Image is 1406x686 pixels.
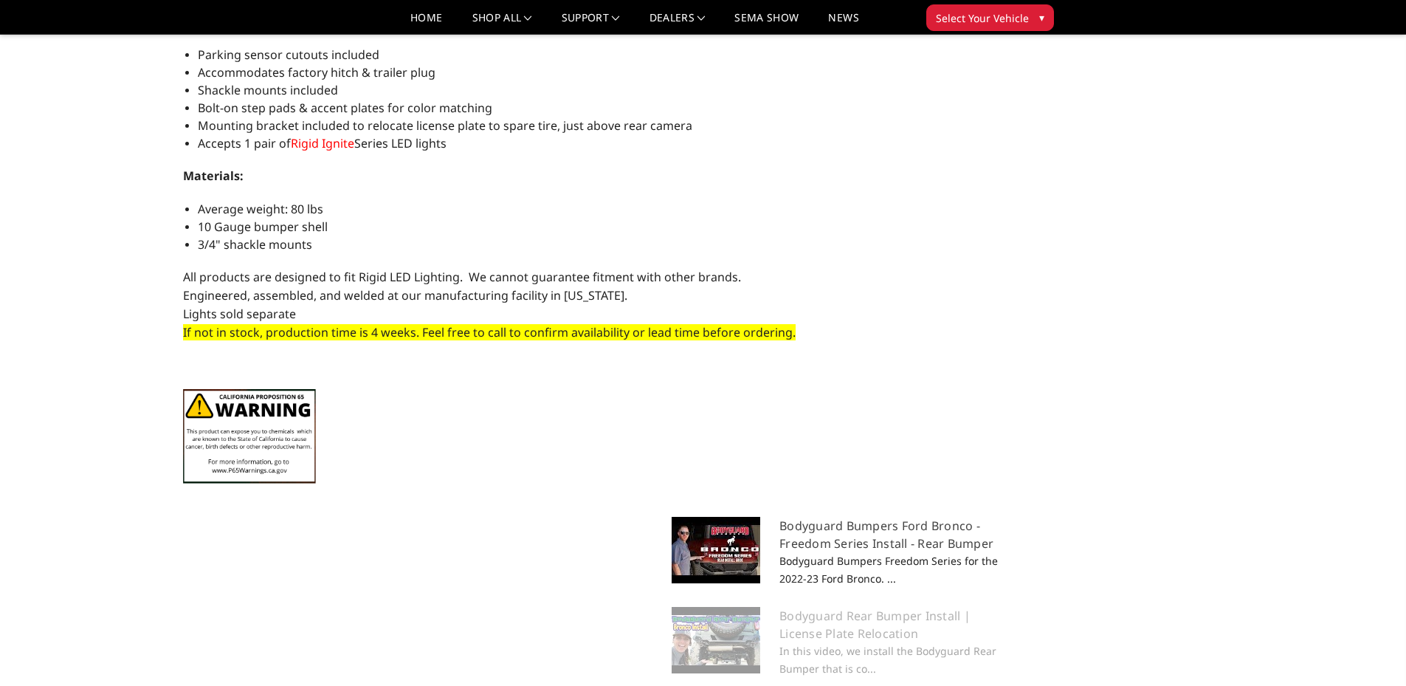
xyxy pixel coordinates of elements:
a: Bodyguard Rear Bumper Install | License Plate Relocation In this video, we install the Bodyguard ... [672,607,1007,678]
span: 10 Gauge bumper shell [198,219,328,235]
img: default.jpg [672,517,760,583]
span: Mounting bracket included to relocate license plate to spare tire, just above rear camera [198,117,692,134]
img: default.jpg [672,607,760,673]
span: Accommodates factory hitch & trailer plug [198,64,435,80]
a: SEMA Show [734,13,799,34]
a: Support [562,13,620,34]
p: In this video, we install the Bodyguard Rear Bumper that is co... [672,642,1007,678]
p: Bodyguard Bumpers Freedom Series for the 2022-23 Ford Bronco. ... [672,552,1007,588]
span: Shackle mounts included [198,82,338,98]
button: Select Your Vehicle [926,4,1054,31]
iframe: Chat Widget [1332,615,1406,686]
span: Select Your Vehicle [936,10,1029,26]
a: shop all [472,13,532,34]
span: Parking sensor cutouts included [198,47,379,63]
span: If not in stock, production time is 4 weeks. Feel free to call to confirm availability or lead ti... [183,324,796,340]
a: Dealers [649,13,706,34]
span: Accepts 1 pair of [198,135,291,151]
span: 3/4" shackle mounts [198,236,312,253]
span: Lights sold separate [183,306,296,322]
h5: Bodyguard Bumpers Ford Bronco - Freedom Series Install - Rear Bumper [672,517,1007,552]
a: News [828,13,858,34]
span: All products are designed to fit Rigid LED Lighting. We cannot guarantee fitment with other brands. [183,269,741,285]
a: Rigid Ignite [291,135,354,151]
span: ▾ [1039,10,1044,25]
h5: Bodyguard Rear Bumper Install | License Plate Relocation [672,607,1007,642]
span: Materials: [183,168,244,184]
span: Bolt-on step pads & accent plates for color matching [198,100,492,116]
span: Average weight: 80 lbs [198,201,323,217]
a: Bodyguard Bumpers Ford Bronco - Freedom Series Install - Rear Bumper Bodyguard Bumpers Freedom Se... [672,517,1007,588]
span: Engineered, assembled, and welded at our manufacturing facility in [US_STATE]. [183,287,627,303]
a: Home [410,13,442,34]
span: Series LED lights [354,135,447,151]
